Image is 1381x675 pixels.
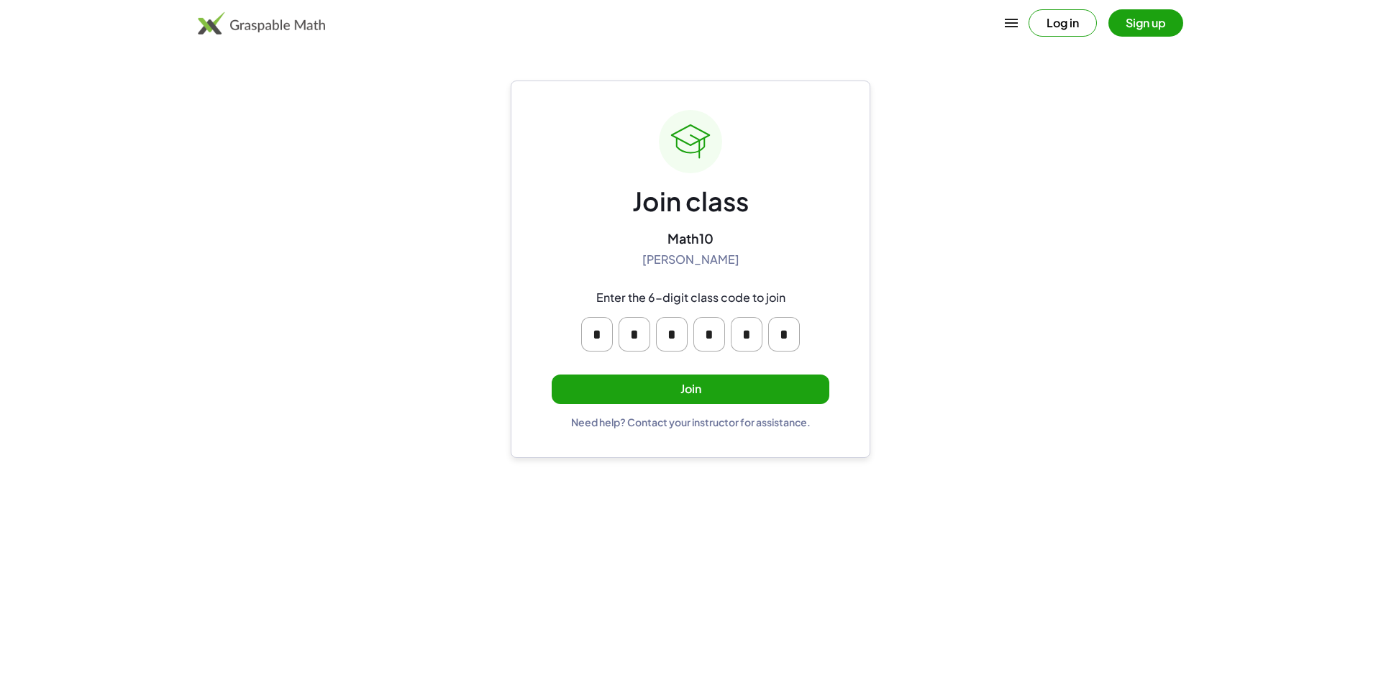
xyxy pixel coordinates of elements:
button: Log in [1029,9,1097,37]
input: Please enter OTP character 3 [656,317,688,352]
input: Please enter OTP character 6 [768,317,800,352]
input: Please enter OTP character 1 [581,317,613,352]
div: Enter the 6-digit class code to join [596,290,785,306]
input: Please enter OTP character 4 [693,317,725,352]
div: Join class [632,185,749,219]
div: Need help? Contact your instructor for assistance. [571,415,811,428]
input: Please enter OTP character 5 [731,317,762,352]
input: Please enter OTP character 2 [619,317,650,352]
div: [PERSON_NAME] [642,252,739,267]
button: Join [552,375,829,404]
button: Sign up [1108,9,1183,37]
div: Math10 [667,230,714,247]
